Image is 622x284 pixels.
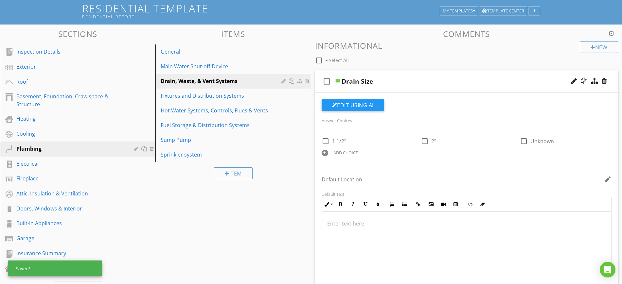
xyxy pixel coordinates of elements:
[16,145,124,153] div: Plumbing
[425,198,437,210] button: Insert Image (Ctrl+P)
[16,160,124,168] div: Electrical
[347,198,359,210] button: Italic (Ctrl+I)
[359,198,372,210] button: Underline (Ctrl+U)
[332,138,346,145] span: 1 1/2"
[16,219,124,227] div: Built-in Appliances
[329,57,349,63] span: Select All
[82,14,442,19] div: Residential Report
[161,151,283,159] div: Sprinkler system
[161,107,283,114] div: Hot Water Systems, Controls, Flues & Vents
[440,7,478,16] button: My Templates
[372,198,384,210] button: Colors
[476,198,489,210] button: Clear Formatting
[443,9,475,13] div: My Templates
[16,205,124,212] div: Doors, Windows & Interior
[333,150,358,155] div: ADD CHOICE
[16,63,124,71] div: Exterior
[16,115,124,123] div: Heating
[161,48,283,56] div: General
[155,29,311,38] h3: Items
[431,138,436,145] span: 2"
[161,136,283,144] div: Sump Pump
[16,175,124,182] div: Fireplace
[604,175,612,183] i: edit
[161,92,283,100] div: Fixtures and Distribution Systems
[16,130,124,138] div: Cooling
[482,9,524,13] div: Template Center
[161,77,283,85] div: Drain, Waste, & Vent Systems
[412,198,425,210] button: Insert Link (Ctrl+K)
[322,74,332,89] i: check_box_outline_blank
[16,78,124,86] div: Roof
[437,198,450,210] button: Insert Video
[16,92,124,108] div: Basement, Foundation, Crawlspace & Structure
[479,7,527,16] button: Template Center
[315,29,618,38] h3: Comments
[600,262,615,277] div: Open Intercom Messenger
[16,190,124,197] div: Attic, Insulation & Ventilation
[479,8,527,13] a: Template Center
[580,41,618,53] div: New
[8,260,102,276] div: Saved!
[342,77,373,85] div: Drain Size
[386,198,398,210] button: Ordered List
[322,198,334,210] button: Inline Style
[398,198,411,210] button: Unordered List
[322,174,603,185] input: Default Location
[322,99,384,111] button: Edit Using AI
[161,62,283,70] div: Main Water Shut-off Device
[450,198,462,210] button: Insert Table
[16,48,124,56] div: Inspection Details
[322,192,612,197] div: Default Text
[214,167,253,179] div: Item
[315,41,618,50] h3: Informational
[16,249,124,257] div: Insurance Summary
[530,138,554,145] span: Unknown
[464,198,476,210] button: Code View
[16,234,124,242] div: Garage
[82,3,540,19] h1: Residential Template
[334,198,347,210] button: Bold (Ctrl+B)
[161,121,283,129] div: Fuel Storage & Distribution Systems
[322,118,352,124] label: Answer Choices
